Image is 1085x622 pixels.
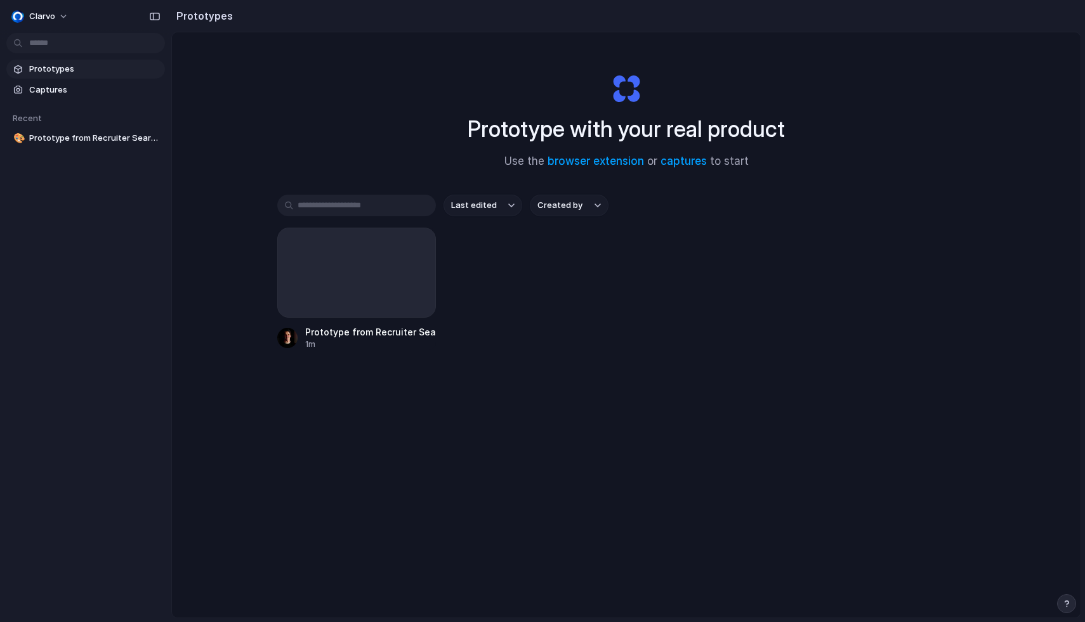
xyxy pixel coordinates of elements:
[468,112,785,146] h1: Prototype with your real product
[6,129,165,148] a: 🎨Prototype from Recruiter Search
[277,228,436,350] a: Prototype from Recruiter Search1m
[13,113,42,123] span: Recent
[13,131,22,146] div: 🎨
[6,60,165,79] a: Prototypes
[29,132,160,145] span: Prototype from Recruiter Search
[537,199,582,212] span: Created by
[548,155,644,167] a: browser extension
[451,199,497,212] span: Last edited
[6,6,75,27] button: Clarvo
[29,10,55,23] span: Clarvo
[171,8,233,23] h2: Prototypes
[305,339,436,350] div: 1m
[444,195,522,216] button: Last edited
[29,63,160,75] span: Prototypes
[6,81,165,100] a: Captures
[11,132,24,145] button: 🎨
[305,325,436,339] div: Prototype from Recruiter Search
[530,195,608,216] button: Created by
[504,153,749,170] span: Use the or to start
[29,84,160,96] span: Captures
[661,155,707,167] a: captures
